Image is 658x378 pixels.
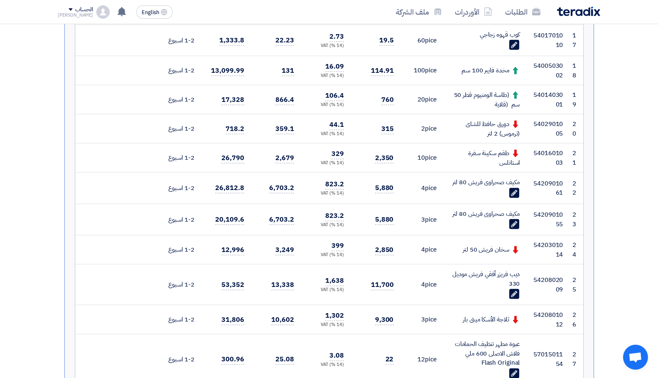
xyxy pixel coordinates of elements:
[158,235,201,264] td: 1-2 اسبوع
[400,25,444,56] td: pice
[527,143,570,173] td: 5401601003
[221,315,244,325] span: 31,806
[400,305,444,334] td: pice
[158,204,201,235] td: 1-2 اسبوع
[307,72,344,79] div: (14 %) VAT
[375,245,394,255] span: 2,850
[400,235,444,264] td: pice
[275,153,294,163] span: 2,679
[158,264,201,305] td: 1-2 اسبوع
[421,245,425,254] span: 4
[331,241,344,251] span: 399
[136,5,173,19] button: English
[400,143,444,173] td: pice
[450,315,520,324] div: ثلاجة الأسكا مينى بار
[142,10,159,15] span: English
[307,101,344,109] div: (14 %) VAT
[450,209,520,219] div: مكيف صحراوى فريش 80 لتر
[417,95,425,104] span: 20
[325,276,344,286] span: 1,638
[307,131,344,138] div: (14 %) VAT
[158,305,201,334] td: 1-2 اسبوع
[570,143,583,173] td: 21
[375,215,394,225] span: 5,880
[527,56,570,85] td: 5400503002
[400,204,444,235] td: pice
[215,183,244,193] span: 26,812.8
[379,35,394,46] span: 19.5
[371,280,393,290] span: 11,700
[385,354,394,365] span: 22
[623,345,648,370] div: دردشة مفتوحة
[275,35,294,46] span: 22.23
[570,204,583,235] td: 23
[221,95,244,105] span: 17,328
[325,179,344,190] span: 823.2
[527,204,570,235] td: 5420901055
[158,56,201,85] td: 1-2 اسبوع
[400,56,444,85] td: pice
[221,280,244,290] span: 53,352
[450,90,520,109] div: (طاسة الومنيوم قطر 50 سم (قلاية
[570,25,583,56] td: 17
[400,264,444,305] td: pice
[417,36,425,45] span: 60
[325,62,344,72] span: 16.09
[421,124,425,133] span: 2
[527,264,570,305] td: 5420802009
[307,287,344,294] div: (14 %) VAT
[570,85,583,114] td: 19
[450,66,520,75] div: مخدة فايبر 100 سم
[221,245,244,255] span: 12,996
[570,173,583,204] td: 22
[329,120,344,130] span: 44.1
[375,315,394,325] span: 9,300
[450,339,520,368] div: عبوة مطهر تنظيف الحمامات فلاش الاصلى 600 ملي Flash Original
[570,264,583,305] td: 25
[275,124,294,134] span: 359.1
[158,143,201,173] td: 1-2 اسبوع
[421,315,425,324] span: 3
[325,91,344,101] span: 106.4
[421,280,425,289] span: 4
[307,361,344,368] div: (14 %) VAT
[271,280,294,290] span: 13,338
[307,160,344,167] div: (14 %) VAT
[527,25,570,56] td: 5401701010
[499,2,547,22] a: الطلبات
[158,25,201,56] td: 1-2 اسبوع
[331,149,344,159] span: 329
[307,190,344,197] div: (14 %) VAT
[527,305,570,334] td: 5420801012
[307,321,344,329] div: (14 %) VAT
[390,2,449,22] a: ملف الشركة
[417,355,425,364] span: 12
[221,153,244,163] span: 26,790
[271,315,294,325] span: 10,602
[211,66,244,76] span: 13,099.99
[226,124,244,134] span: 718.2
[282,66,294,76] span: 131
[450,119,520,138] div: دورق حافظ للشاى (ترموس) 2 لتر
[275,95,294,105] span: 866.4
[275,245,294,255] span: 3,249
[329,32,344,42] span: 2.73
[307,252,344,259] div: (14 %) VAT
[421,183,425,193] span: 4
[158,173,201,204] td: 1-2 اسبوع
[527,85,570,114] td: 5401403001
[400,85,444,114] td: pice
[421,215,425,224] span: 3
[371,66,393,76] span: 114.91
[158,85,201,114] td: 1-2 اسبوع
[527,235,570,264] td: 5420301014
[417,153,425,162] span: 10
[375,153,394,163] span: 2,350
[329,351,344,361] span: 3.08
[269,215,294,225] span: 6,703.2
[219,35,244,46] span: 1,333.8
[570,56,583,85] td: 18
[557,7,600,16] img: Teradix logo
[449,2,499,22] a: الأوردرات
[325,211,344,221] span: 823.2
